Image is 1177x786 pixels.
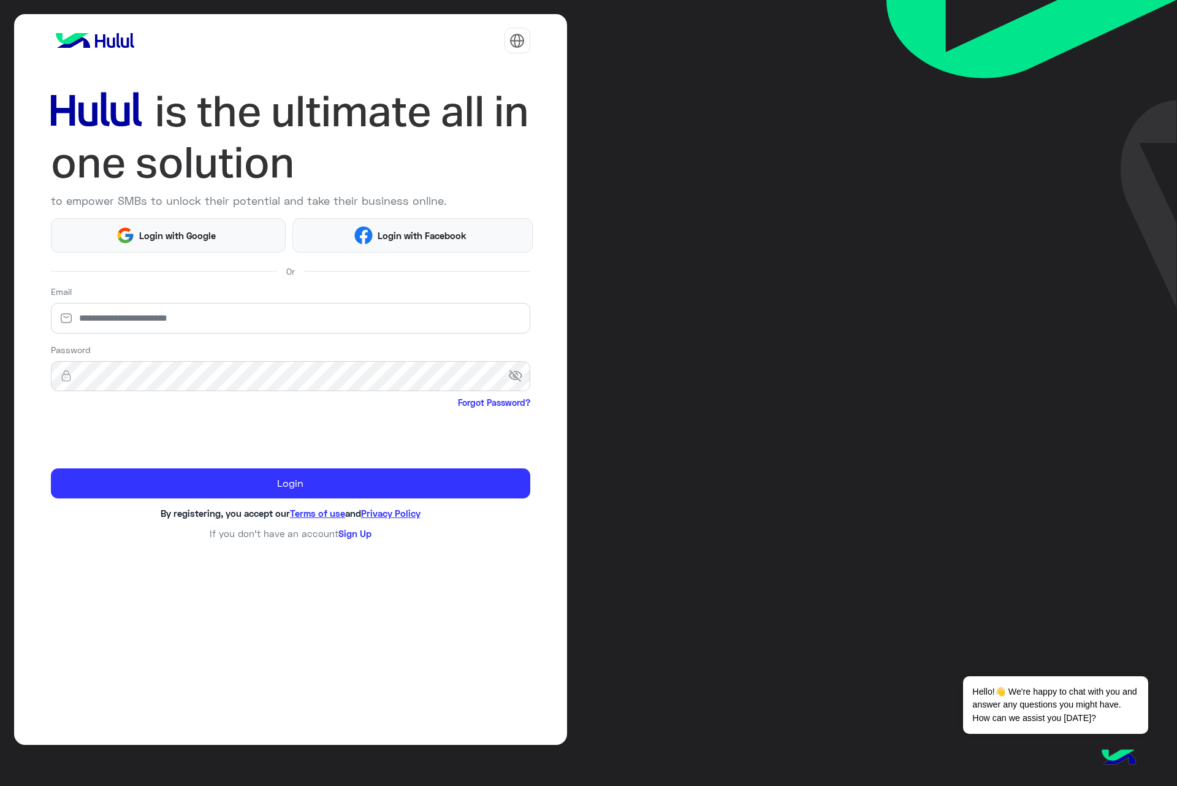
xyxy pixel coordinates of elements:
[161,508,290,519] span: By registering, you accept our
[51,285,72,298] label: Email
[51,28,139,53] img: logo
[51,193,530,209] p: to empower SMBs to unlock their potential and take their business online.
[51,343,91,356] label: Password
[51,86,530,188] img: hululLoginTitle_EN.svg
[458,396,530,409] a: Forgot Password?
[361,508,421,519] a: Privacy Policy
[135,229,221,243] span: Login with Google
[354,226,373,245] img: Facebook
[508,365,530,387] span: visibility_off
[373,229,471,243] span: Login with Facebook
[286,265,295,278] span: Or
[51,370,82,382] img: lock
[963,676,1148,734] span: Hello!👋 We're happy to chat with you and answer any questions you might have. How can we assist y...
[51,411,237,459] iframe: reCAPTCHA
[51,218,286,252] button: Login with Google
[51,528,530,539] h6: If you don’t have an account
[1097,737,1140,780] img: hulul-logo.png
[509,33,525,48] img: tab
[290,508,345,519] a: Terms of use
[338,528,371,539] a: Sign Up
[51,468,530,499] button: Login
[51,312,82,324] img: email
[345,508,361,519] span: and
[116,226,134,245] img: Google
[292,218,532,252] button: Login with Facebook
